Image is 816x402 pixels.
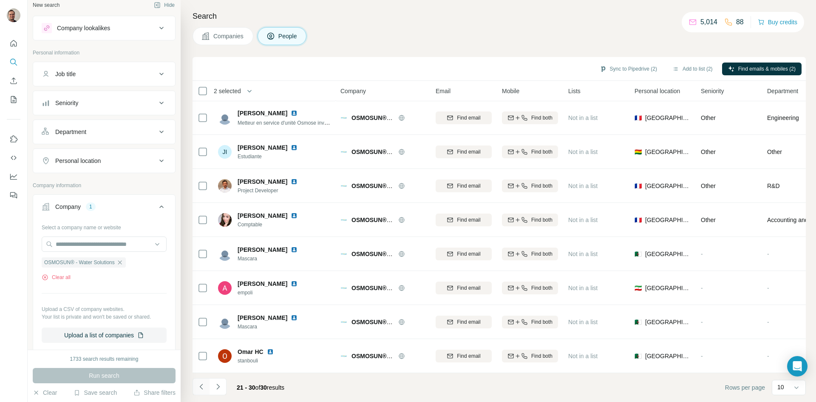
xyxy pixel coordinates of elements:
[767,87,798,95] span: Department
[7,131,20,147] button: Use Surfe on LinkedIn
[218,349,232,363] img: Avatar
[436,180,492,192] button: Find email
[635,148,642,156] span: 🇧🇴
[340,319,347,325] img: Logo of OSMOSUN® - Water Solutions
[340,285,347,291] img: Logo of OSMOSUN® - Water Solutions
[278,32,298,40] span: People
[351,251,437,257] span: OSMOSUN® - Water Solutions
[777,383,784,391] p: 10
[701,217,716,223] span: Other
[42,328,167,343] button: Upload a list of companies
[568,251,598,257] span: Not in a list
[57,24,110,32] div: Company lookalikes
[502,111,558,124] button: Find both
[33,1,59,9] div: New search
[291,246,297,253] img: LinkedIn logo
[340,182,347,189] img: Logo of OSMOSUN® - Water Solutions
[645,250,691,258] span: [GEOGRAPHIC_DATA]
[568,217,598,223] span: Not in a list
[267,348,274,355] img: LinkedIn logo
[436,248,492,260] button: Find email
[701,353,703,359] span: -
[33,197,175,220] button: Company1
[568,182,598,189] span: Not in a list
[531,318,552,326] span: Find both
[767,319,769,325] span: -
[645,148,691,156] span: [GEOGRAPHIC_DATA]
[436,316,492,328] button: Find email
[218,111,232,125] img: Avatar
[502,282,558,294] button: Find both
[635,284,642,292] span: 🇮🇷
[7,73,20,88] button: Enrich CSV
[531,284,552,292] span: Find both
[238,348,263,356] span: Omar HC
[291,144,297,151] img: LinkedIn logo
[33,151,175,171] button: Personal location
[635,114,642,122] span: 🇫🇷
[238,221,308,228] span: Comptable
[218,281,232,295] img: Avatar
[291,280,297,287] img: LinkedIn logo
[340,148,347,155] img: Logo of OSMOSUN® - Water Solutions
[351,319,437,325] span: OSMOSUN® - Water Solutions
[33,122,175,142] button: Department
[340,353,347,359] img: Logo of OSMOSUN® - Water Solutions
[33,18,175,38] button: Company lookalikes
[457,182,480,190] span: Find email
[568,353,598,359] span: Not in a list
[351,114,437,121] span: OSMOSUN® - Water Solutions
[218,315,232,329] img: Avatar
[291,314,297,321] img: LinkedIn logo
[700,17,717,27] p: 5,014
[33,49,176,57] p: Personal information
[531,148,552,156] span: Find both
[238,187,308,194] span: Project Developer
[218,145,232,159] div: JI
[42,220,167,231] div: Select a company name or website
[531,114,552,122] span: Find both
[7,54,20,70] button: Search
[758,16,797,28] button: Buy credits
[502,180,558,192] button: Find both
[214,87,241,95] span: 2 selected
[767,182,780,190] span: R&D
[502,350,558,362] button: Find both
[193,378,210,395] button: Navigate to previous page
[238,211,287,220] span: [PERSON_NAME]
[42,313,167,321] p: Your list is private and won't be saved or shared.
[436,145,492,158] button: Find email
[531,182,552,190] span: Find both
[70,355,139,363] div: 1733 search results remaining
[645,352,691,360] span: [GEOGRAPHIC_DATA]
[33,388,57,397] button: Clear
[457,216,480,224] span: Find email
[238,109,287,117] span: [PERSON_NAME]
[457,284,480,292] span: Find email
[340,251,347,257] img: Logo of OSMOSUN® - Water Solutions
[218,213,232,227] img: Avatar
[531,250,552,258] span: Find both
[568,114,598,121] span: Not in a list
[457,114,480,122] span: Find email
[340,87,366,95] span: Company
[635,182,642,190] span: 🇫🇷
[55,128,86,136] div: Department
[213,32,244,40] span: Companies
[645,284,691,292] span: [GEOGRAPHIC_DATA]
[351,353,437,359] span: OSMOSUN® - Water Solutions
[351,148,437,155] span: OSMOSUN® - Water Solutions
[531,352,552,360] span: Find both
[436,282,492,294] button: Find email
[260,384,267,391] span: 30
[42,305,167,313] p: Upload a CSV of company websites.
[193,10,806,22] h4: Search
[767,114,799,122] span: Engineering
[531,216,552,224] span: Find both
[238,314,287,322] span: [PERSON_NAME]
[787,356,807,376] div: Open Intercom Messenger
[635,318,642,326] span: 🇩🇿
[238,279,287,288] span: [PERSON_NAME]
[7,9,20,22] img: Avatar
[351,217,437,223] span: OSMOSUN® - Water Solutions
